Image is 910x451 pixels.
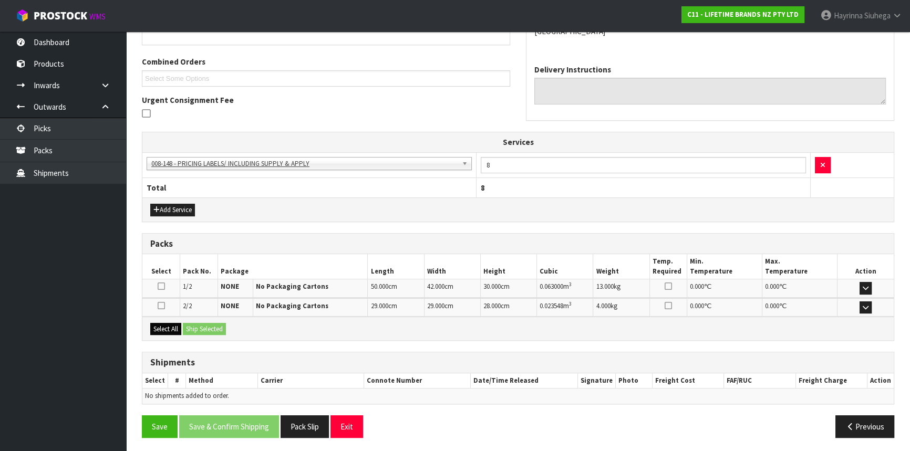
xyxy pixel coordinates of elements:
span: 1/2 [183,282,192,291]
td: m [537,298,593,317]
small: WMS [89,12,106,22]
th: Temp. Required [649,254,687,279]
th: Pack No. [180,254,218,279]
th: Date/Time Released [471,373,578,389]
button: Exit [330,415,363,438]
strong: C11 - LIFETIME BRANDS NZ PTY LTD [687,10,799,19]
th: Cubic [537,254,593,279]
a: C11 - LIFETIME BRANDS NZ PTY LTD [681,6,804,23]
span: 13.000 [596,282,613,291]
button: Save [142,415,178,438]
th: Freight Cost [652,373,723,389]
td: cm [424,279,480,298]
span: 008-148 - PRICING LABELS/ INCLUDING SUPPLY & APPLY [151,158,458,170]
th: Carrier [257,373,364,389]
th: Max. Temperature [762,254,837,279]
span: 30.000 [483,282,501,291]
th: Length [368,254,424,279]
th: Weight [593,254,649,279]
span: 0.000 [765,282,779,291]
span: Siuhega [864,11,891,20]
th: Action [867,373,894,389]
th: Signature [577,373,615,389]
span: 50.000 [370,282,388,291]
td: ℃ [687,298,762,317]
td: cm [368,279,424,298]
span: 0.000 [690,301,704,310]
strong: NONE [221,301,239,310]
td: cm [368,298,424,317]
button: Ship Selected [183,323,226,335]
td: ℃ [687,279,762,298]
th: Action [837,254,894,279]
span: Hayrinna [834,11,863,20]
th: Photo [615,373,652,389]
th: # [168,373,186,389]
th: Freight Charge [795,373,867,389]
th: Services [142,132,894,152]
th: Min. Temperature [687,254,762,279]
th: FAF/RUC [724,373,796,389]
button: Select All [150,323,181,335]
td: kg [593,279,649,298]
td: kg [593,298,649,317]
label: Urgent Consignment Fee [142,95,234,106]
button: Previous [835,415,894,438]
button: Add Service [150,204,195,216]
button: Pack Slip [281,415,329,438]
td: ℃ [762,279,837,298]
strong: No Packaging Cartons [256,301,328,310]
td: No shipments added to order. [142,389,894,404]
h3: Packs [150,239,886,249]
th: Width [424,254,480,279]
th: Select [142,254,180,279]
td: cm [480,298,536,317]
td: ℃ [762,298,837,317]
h3: Shipments [150,358,886,368]
th: Package [218,254,368,279]
td: cm [424,298,480,317]
strong: NONE [221,282,239,291]
strong: No Packaging Cartons [256,282,328,291]
th: Select [142,373,168,389]
span: 42.000 [427,282,444,291]
span: 0.023548 [540,301,563,310]
th: Total [142,178,477,198]
span: 4.000 [596,301,610,310]
img: cube-alt.png [16,9,29,22]
span: 0.000 [765,301,779,310]
th: Method [186,373,257,389]
td: m [537,279,593,298]
span: 29.000 [427,301,444,310]
span: 8 [481,183,485,193]
span: 0.000 [690,282,704,291]
sup: 3 [569,300,572,307]
span: 2/2 [183,301,192,310]
label: Delivery Instructions [534,64,611,75]
span: 0.063000 [540,282,563,291]
span: ProStock [34,9,87,23]
th: Connote Number [364,373,471,389]
label: Combined Orders [142,56,205,67]
th: Height [480,254,536,279]
td: cm [480,279,536,298]
span: 29.000 [370,301,388,310]
button: Save & Confirm Shipping [179,415,279,438]
sup: 3 [569,281,572,288]
span: 28.000 [483,301,501,310]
